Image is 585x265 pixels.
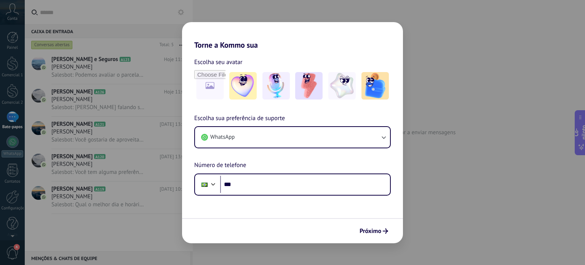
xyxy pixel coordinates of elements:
font: Torne a Kommo sua [194,40,258,50]
font: Escolha sua preferência de suporte [194,114,285,122]
button: Próximo [356,225,392,238]
font: Escolha seu avatar [194,58,243,66]
font: Próximo [360,227,381,235]
img: -2.jpeg [262,72,290,100]
img: -5.jpeg [361,72,389,100]
div: Brasil: + 55 [197,177,212,193]
font: Número de telefone [194,161,246,169]
font: WhatsApp [210,133,235,141]
button: WhatsApp [195,127,390,148]
img: -4.jpeg [328,72,356,100]
img: -3.jpeg [295,72,323,100]
img: -1.jpeg [229,72,257,100]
